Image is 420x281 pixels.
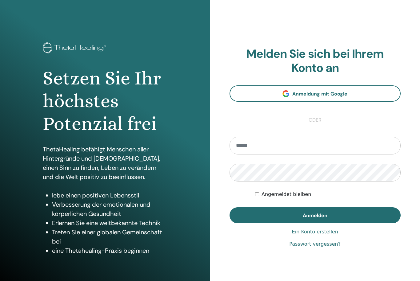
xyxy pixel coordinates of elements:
span: oder [306,116,325,124]
li: Erlernen Sie eine weltbekannte Technik [52,218,167,228]
li: Treten Sie einer globalen Gemeinschaft bei [52,228,167,246]
label: Angemeldet bleiben [262,191,311,198]
li: Verbesserung der emotionalen und körperlichen Gesundheit [52,200,167,218]
h2: Melden Sie sich bei Ihrem Konto an [230,47,401,75]
li: lebe einen positiven Lebensstil [52,191,167,200]
span: Anmelden [303,212,327,219]
p: ThetaHealing befähigt Menschen aller Hintergründe und [DEMOGRAPHIC_DATA], einen Sinn zu finden, L... [43,145,167,181]
span: Anmeldung mit Google [292,91,347,97]
a: Passwort vergessen? [289,240,341,248]
h1: Setzen Sie Ihr höchstes Potenzial frei [43,67,167,135]
li: eine Thetahealing-Praxis beginnen [52,246,167,255]
button: Anmelden [230,207,401,223]
div: Keep me authenticated indefinitely or until I manually logout [255,191,401,198]
a: Anmeldung mit Google [230,85,401,102]
a: Ein Konto erstellen [292,228,338,236]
